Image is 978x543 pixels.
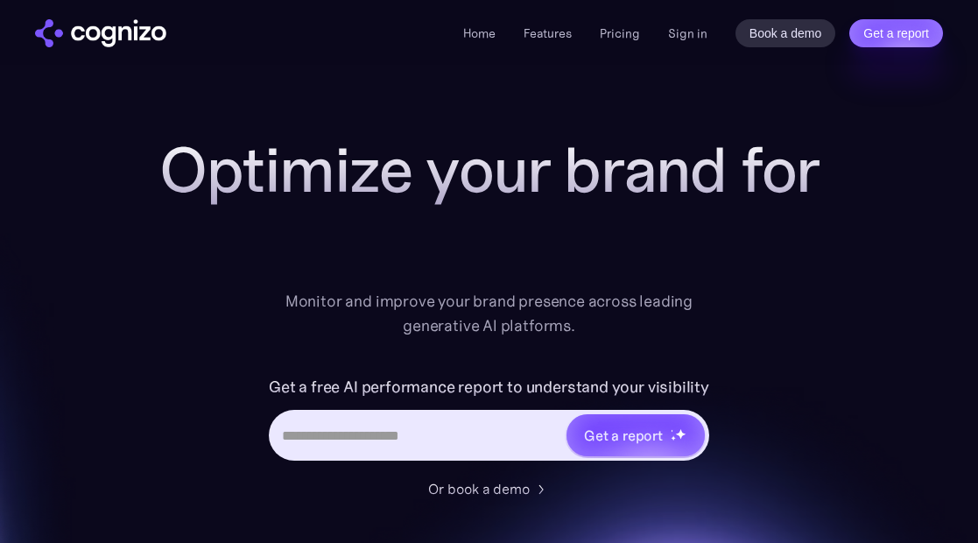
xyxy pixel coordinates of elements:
[274,289,705,338] div: Monitor and improve your brand presence across leading generative AI platforms.
[849,19,943,47] a: Get a report
[600,25,640,41] a: Pricing
[463,25,496,41] a: Home
[668,23,707,44] a: Sign in
[524,25,572,41] a: Features
[269,373,709,401] label: Get a free AI performance report to understand your visibility
[269,373,709,469] form: Hero URL Input Form
[735,19,836,47] a: Book a demo
[565,413,707,458] a: Get a reportstarstarstar
[35,19,166,47] img: cognizo logo
[139,135,840,205] h1: Optimize your brand for
[428,478,530,499] div: Or book a demo
[428,478,551,499] a: Or book a demo
[671,435,677,441] img: star
[671,429,673,432] img: star
[675,428,686,440] img: star
[35,19,166,47] a: home
[584,425,663,446] div: Get a report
